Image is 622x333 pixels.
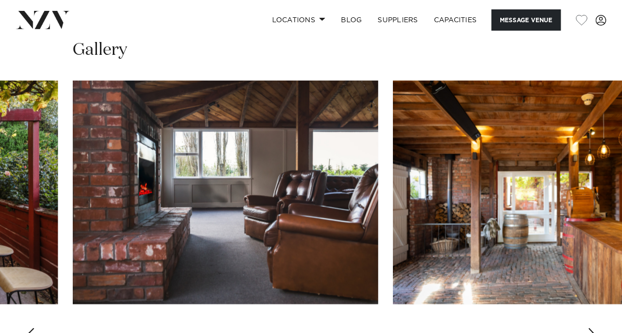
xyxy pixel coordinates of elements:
[73,39,127,61] h2: Gallery
[264,9,333,31] a: Locations
[16,11,70,29] img: nzv-logo.png
[491,9,561,31] button: Message Venue
[333,9,370,31] a: BLOG
[370,9,426,31] a: SUPPLIERS
[426,9,485,31] a: Capacities
[73,81,378,304] swiper-slide: 4 / 30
